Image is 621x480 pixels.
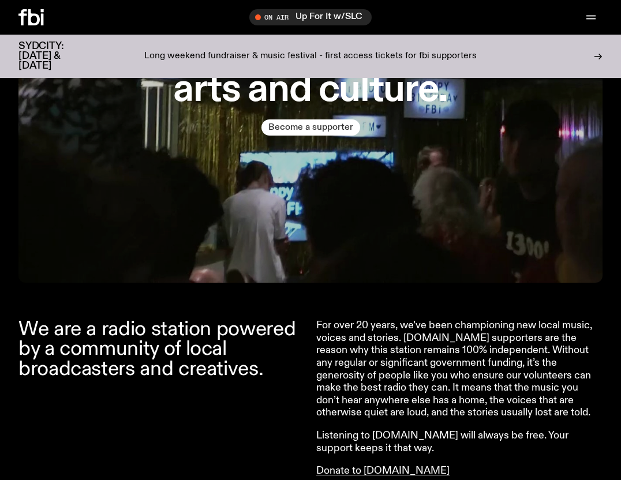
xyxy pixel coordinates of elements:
p: For over 20 years, we’ve been championing new local music, voices and stories. [DOMAIN_NAME] supp... [316,320,603,419]
h3: SYDCITY: [DATE] & [DATE] [18,42,92,71]
h2: We are a radio station powered by a community of local broadcasters and creatives. [18,320,305,379]
a: Donate to [DOMAIN_NAME] [316,466,450,476]
p: Long weekend fundraiser & music festival - first access tickets for fbi supporters [144,51,477,62]
p: Listening to [DOMAIN_NAME] will always be free. Your support keeps it that way. [316,430,603,455]
h1: The heart of emerging music, arts and culture. [52,37,569,108]
button: Become a supporter [261,119,360,136]
button: On AirUp For It w/SLC [249,9,372,25]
